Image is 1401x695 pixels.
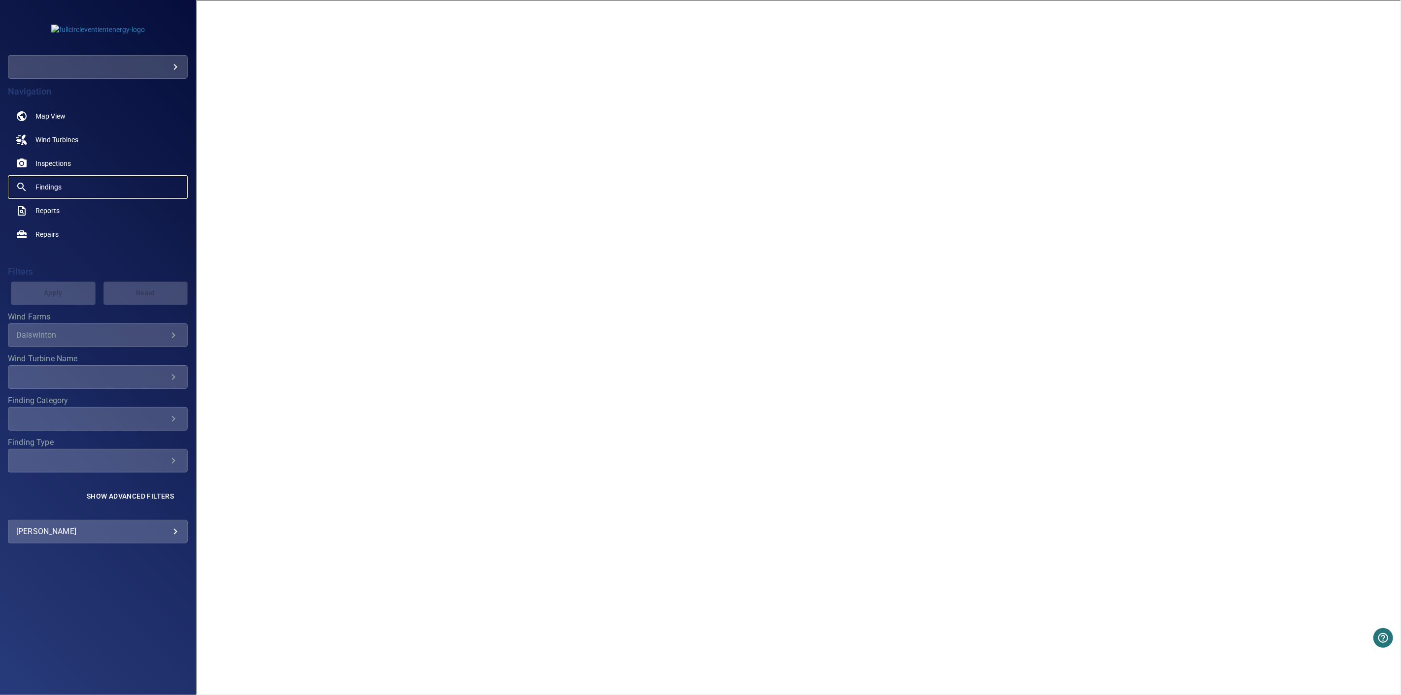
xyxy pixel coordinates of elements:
h4: Filters [8,267,188,277]
img: fullcircleventientenergy-logo [51,25,145,34]
label: Wind Farms [8,313,188,321]
h4: Navigation [8,87,188,96]
div: fullcircleventientenergy [8,55,188,79]
a: findings noActive [8,175,188,199]
div: Wind Turbine Name [8,365,188,389]
div: Finding Category [8,407,188,431]
span: Reports [35,206,60,216]
div: Wind Farms [8,323,188,347]
span: Inspections [35,158,71,168]
a: reports noActive [8,199,188,222]
a: repairs noActive [8,222,188,246]
span: Wind Turbines [35,135,78,145]
a: windturbines noActive [8,128,188,152]
span: Map View [35,111,66,121]
label: Finding Category [8,397,188,405]
div: Finding Type [8,449,188,473]
button: Show Advanced Filters [81,488,180,504]
a: map noActive [8,104,188,128]
span: Findings [35,182,62,192]
label: Finding Type [8,439,188,446]
span: Repairs [35,229,59,239]
label: Wind Turbine Name [8,355,188,363]
span: Show Advanced Filters [87,492,174,500]
div: [PERSON_NAME] [16,524,179,539]
a: inspections noActive [8,152,188,175]
div: Dalswinton [16,330,167,340]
